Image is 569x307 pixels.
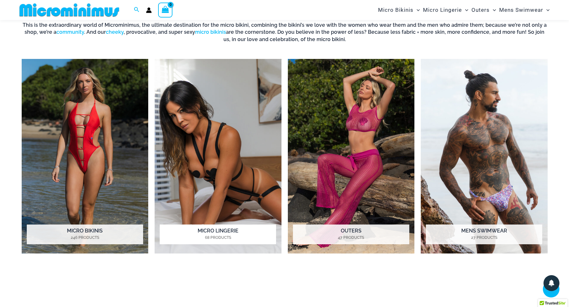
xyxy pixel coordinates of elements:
span: Outers [471,2,490,18]
a: OutersMenu ToggleMenu Toggle [470,2,498,18]
img: Mens Swimwear [421,59,548,253]
a: Account icon link [146,7,152,13]
h2: Micro Bikinis [27,225,143,244]
mark: 68 Products [160,235,276,240]
img: Micro Lingerie [155,59,281,253]
a: View Shopping Cart, empty [158,3,173,17]
mark: 246 Products [27,235,143,240]
h2: Outers [293,225,409,244]
a: Search icon link [134,6,140,14]
span: Menu Toggle [413,2,420,18]
a: community [56,29,84,35]
a: Visit product category Mens Swimwear [421,59,548,253]
a: Visit product category Micro Lingerie [155,59,281,253]
a: cheeky [106,29,124,35]
a: Visit product category Micro Bikinis [22,59,149,253]
mark: 47 Products [293,235,409,240]
span: Micro Bikinis [378,2,413,18]
img: Outers [288,59,415,253]
a: Micro LingerieMenu ToggleMenu Toggle [421,2,470,18]
span: Mens Swimwear [499,2,543,18]
img: MM SHOP LOGO FLAT [17,3,122,17]
a: Mens SwimwearMenu ToggleMenu Toggle [498,2,551,18]
mark: 27 Products [426,235,542,240]
nav: Site Navigation [376,1,552,19]
span: Menu Toggle [490,2,496,18]
span: Menu Toggle [543,2,550,18]
span: Menu Toggle [462,2,468,18]
h6: This is the extraordinary world of Microminimus, the ultimate destination for the micro bikini, c... [22,22,548,43]
span: Micro Lingerie [423,2,462,18]
img: Micro Bikinis [22,59,149,253]
h2: Mens Swimwear [426,225,542,244]
h2: Micro Lingerie [160,225,276,244]
a: Micro BikinisMenu ToggleMenu Toggle [376,2,421,18]
a: Visit product category Outers [288,59,415,253]
a: micro bikinis [195,29,226,35]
